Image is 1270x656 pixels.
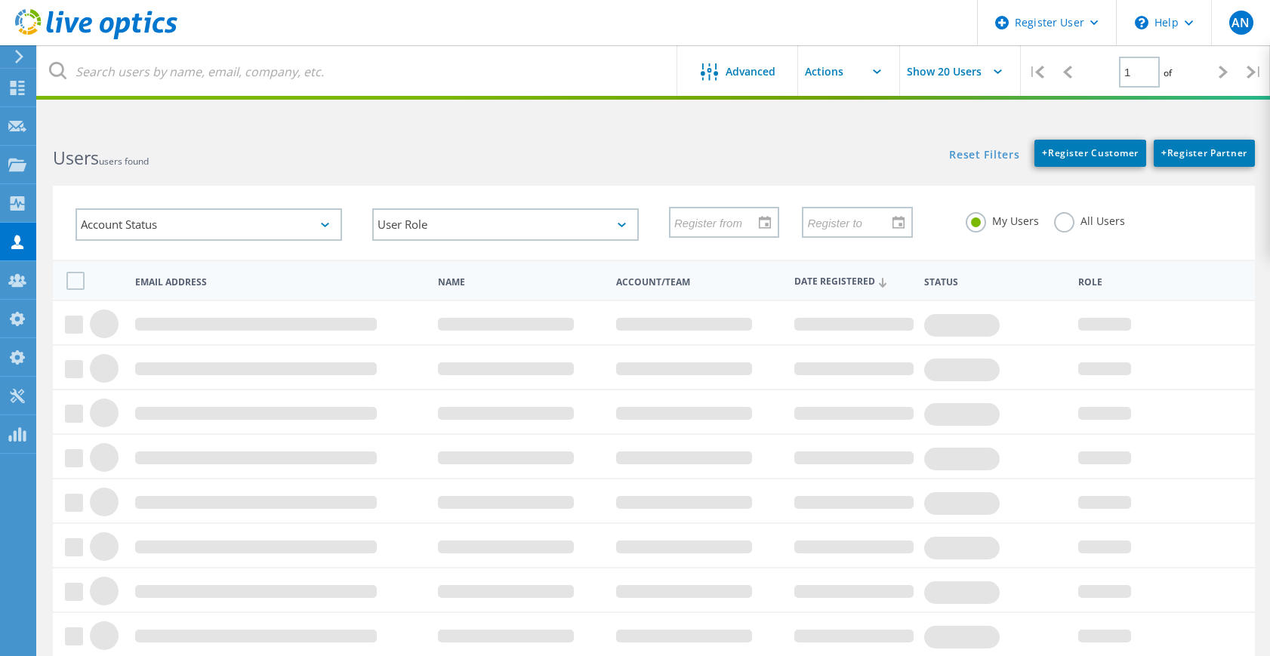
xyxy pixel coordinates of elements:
span: of [1164,66,1172,79]
label: All Users [1054,212,1125,226]
span: Date Registered [794,277,911,287]
div: Account Status [76,208,342,241]
span: Register Customer [1042,146,1139,159]
div: User Role [372,208,639,241]
a: +Register Customer [1034,140,1146,167]
b: + [1042,146,1048,159]
div: | [1021,45,1052,99]
b: + [1161,146,1167,159]
input: Register to [803,208,900,236]
a: Reset Filters [949,149,1019,162]
svg: \n [1135,16,1148,29]
div: | [1239,45,1270,99]
span: Name [438,278,603,287]
a: Live Optics Dashboard [15,32,177,42]
b: Users [53,146,99,170]
label: My Users [966,212,1039,226]
span: Register Partner [1161,146,1247,159]
span: Account/Team [616,278,781,287]
span: Advanced [726,66,775,77]
span: Status [924,278,1065,287]
a: +Register Partner [1154,140,1255,167]
input: Register from [670,208,767,236]
span: AN [1231,17,1250,29]
span: users found [99,155,149,168]
input: Search users by name, email, company, etc. [38,45,678,98]
span: Email Address [135,278,425,287]
span: Role [1078,278,1231,287]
